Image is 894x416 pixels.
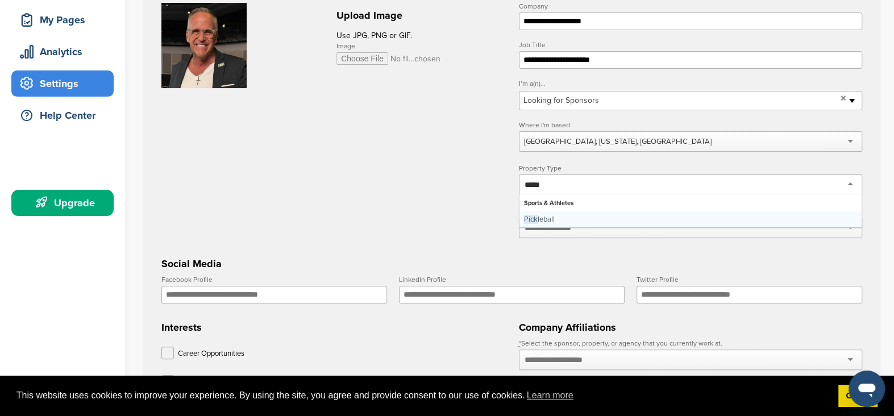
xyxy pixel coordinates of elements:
[519,80,862,87] label: I’m a(n)...
[161,319,505,335] h3: Interests
[178,347,244,361] p: Career Opportunities
[11,190,114,216] a: Upgrade
[637,276,862,283] label: Twitter Profile
[17,73,114,94] div: Settings
[17,41,114,62] div: Analytics
[17,10,114,30] div: My Pages
[525,387,575,404] a: learn more about cookies
[17,193,114,213] div: Upgrade
[336,8,505,23] h2: Upload Image
[523,94,836,107] span: Looking for Sponsors
[519,319,862,335] h3: Company Affiliations
[519,194,862,211] div: Sports & Athletes
[524,136,712,147] div: [GEOGRAPHIC_DATA], [US_STATE], [GEOGRAPHIC_DATA]
[519,339,521,347] abbr: required
[11,70,114,97] a: Settings
[336,43,505,49] label: Image
[519,165,862,172] label: Property Type
[838,385,878,407] a: dismiss cookie message
[11,7,114,33] a: My Pages
[399,276,625,283] label: LinkedIn Profile
[17,105,114,126] div: Help Center
[161,3,247,88] img: Steve%20Willis.jpg
[519,211,862,227] div: leball
[161,256,862,272] h3: Social Media
[519,41,862,48] label: Job Title
[524,215,538,224] span: Pick
[11,39,114,65] a: Analytics
[849,371,885,407] iframe: Button to launch messaging window
[519,340,862,347] label: Select the sponsor, property, or agency that you currently work at.
[519,122,862,128] label: Where I'm based
[161,276,387,283] label: Facebook Profile
[336,28,505,43] p: Use JPG, PNG or GIF.
[11,102,114,128] a: Help Center
[16,387,829,404] span: This website uses cookies to improve your experience. By using the site, you agree and provide co...
[519,3,862,10] label: Company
